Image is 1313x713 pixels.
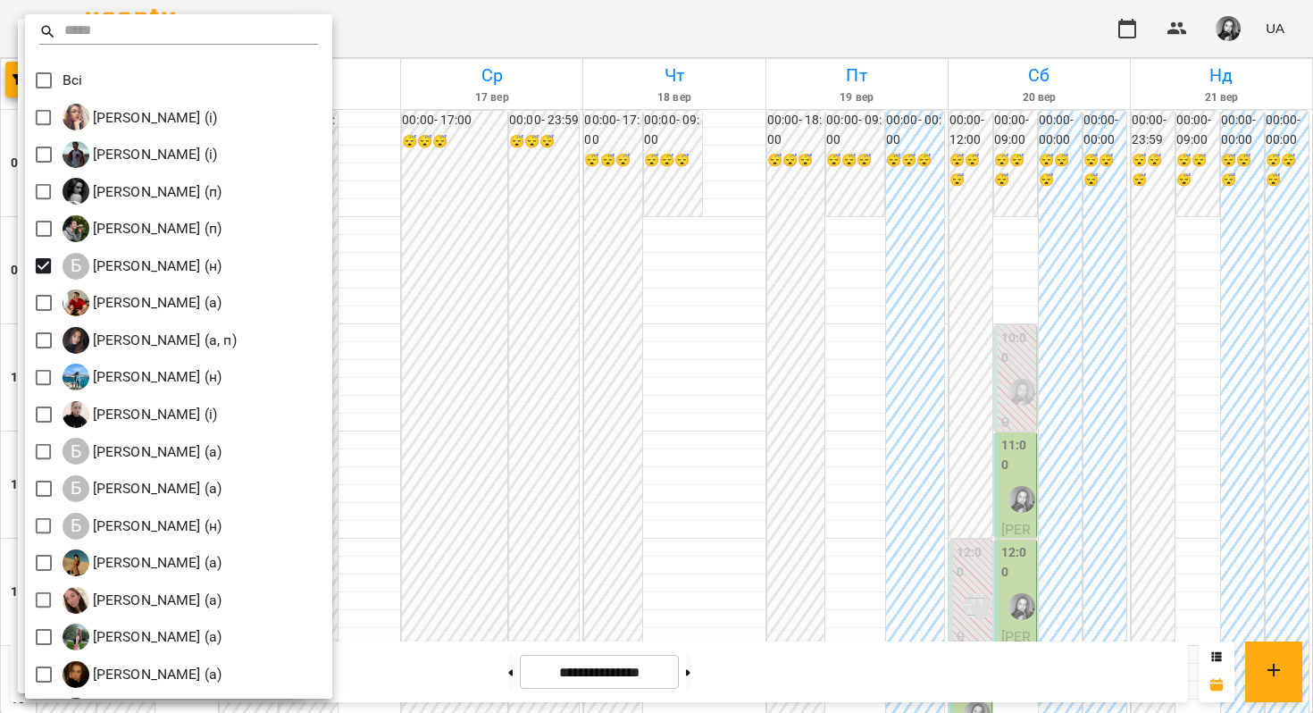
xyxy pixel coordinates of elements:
div: Б [63,253,89,280]
div: Білоскурська Олександра Романівна (а) [63,661,222,688]
img: Б [63,289,89,316]
a: Б [PERSON_NAME] (н) [63,364,222,390]
p: [PERSON_NAME] (і) [89,107,218,129]
p: [PERSON_NAME] (а) [89,664,222,685]
p: [PERSON_NAME] (а) [89,441,222,463]
img: Б [63,327,89,354]
a: Б [PERSON_NAME] (і) [63,401,218,428]
p: [PERSON_NAME] (а) [89,292,222,314]
img: Б [63,624,89,650]
p: [PERSON_NAME] (а) [89,590,222,611]
a: Б [PERSON_NAME] (н) [63,253,222,280]
img: І [63,141,89,168]
img: Б [63,215,89,242]
img: Б [63,587,89,614]
p: [PERSON_NAME] (і) [89,404,218,425]
img: І [63,104,89,130]
div: Б [63,475,89,502]
a: Б [PERSON_NAME] (н) [63,513,222,540]
p: [PERSON_NAME] (н) [89,516,222,537]
a: Б [PERSON_NAME] (а) [63,587,222,614]
div: Андріана Пелипчак (п) [63,178,222,205]
a: І [PERSON_NAME] (і) [63,104,218,130]
img: Б [63,549,89,576]
a: Б [PERSON_NAME] (а) [63,661,222,688]
div: Богуш Альбіна (а) [63,438,222,465]
div: Б [63,438,89,465]
div: Брежнєва Катерина Ігорівна (а) [63,549,222,576]
div: Боднар Вікторія (а) [63,475,222,502]
p: Всі [63,70,82,91]
a: Б [PERSON_NAME] (а) [63,624,222,650]
p: [PERSON_NAME] (п) [89,218,222,239]
img: А [63,178,89,205]
div: Б [63,513,89,540]
p: [PERSON_NAME] (і) [89,144,218,165]
a: Б [PERSON_NAME] (а, п) [63,327,237,354]
a: А [PERSON_NAME] (п) [63,178,222,205]
p: [PERSON_NAME] (а) [89,478,222,499]
a: Б [PERSON_NAME] (п) [63,215,222,242]
a: Б [PERSON_NAME] (а) [63,475,222,502]
a: Б [PERSON_NAME] (а) [63,438,222,465]
a: Б [PERSON_NAME] (а) [63,549,222,576]
img: Б [63,364,89,390]
div: Біла Євгенія Олександрівна (а) [63,587,222,614]
img: Б [63,661,89,688]
p: [PERSON_NAME] (н) [89,256,222,277]
div: Бондаренко Катерина Сергіївна (н) [63,513,222,540]
div: Білокур Катерина (а) [63,624,222,650]
div: Ілля Закіров (і) [63,141,218,168]
p: [PERSON_NAME] (п) [89,181,222,203]
p: [PERSON_NAME] (н) [89,366,222,388]
div: Івашура Анна Вікторівна (і) [63,104,218,130]
img: Б [63,401,89,428]
p: [PERSON_NAME] (а, п) [89,330,237,351]
p: [PERSON_NAME] (а) [89,626,222,648]
a: І [PERSON_NAME] (і) [63,141,218,168]
a: Б [PERSON_NAME] (а) [63,289,222,316]
p: [PERSON_NAME] (а) [89,552,222,574]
